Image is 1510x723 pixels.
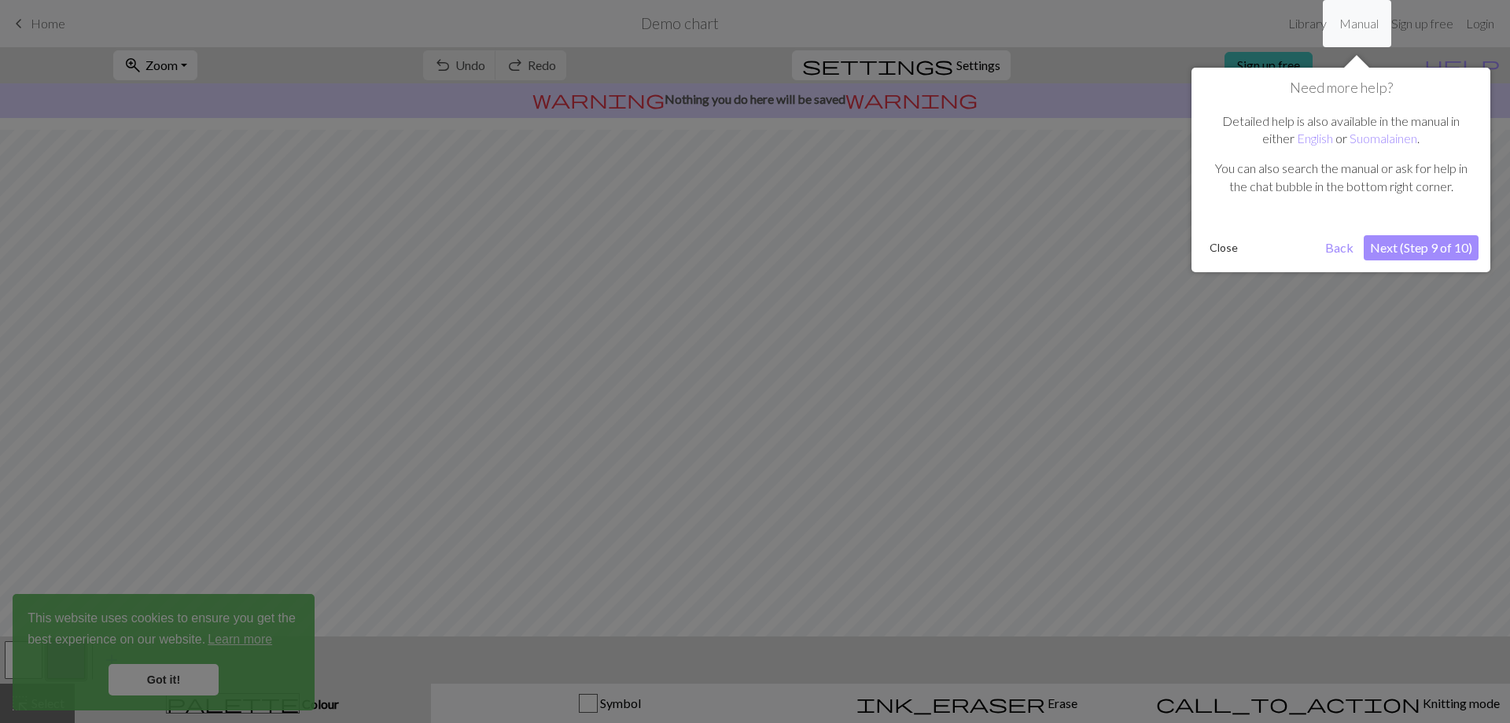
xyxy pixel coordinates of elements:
button: Back [1319,235,1360,260]
button: Close [1203,236,1244,260]
button: Next (Step 9 of 10) [1364,235,1479,260]
h1: Need more help? [1203,79,1479,97]
div: Need more help? [1191,68,1490,272]
p: Detailed help is also available in the manual in either or . [1211,113,1471,148]
a: English [1297,131,1333,146]
p: You can also search the manual or ask for help in the chat bubble in the bottom right corner. [1211,160,1471,195]
a: Suomalainen [1350,131,1417,146]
